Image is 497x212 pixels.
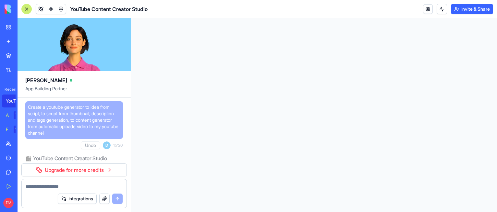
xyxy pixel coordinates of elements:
[6,126,9,133] div: Feedback Form
[25,85,123,97] span: App Building Partner
[58,194,97,204] button: Integrations
[3,198,14,208] span: DV
[2,95,28,107] a: YouTube Content Creator Studio
[5,5,45,14] img: logo
[113,143,123,148] span: 15:20
[81,141,100,149] button: Undo
[6,112,9,118] div: AI Logo Generator
[2,87,16,92] span: Recent
[2,123,28,136] a: Feedback FormTRY
[103,141,111,149] span: D
[14,126,24,133] div: TRY
[28,104,120,136] span: Create a youtube generator to idea from script, to script from thumbnail, description and tags ge...
[70,5,148,13] span: YouTube Content Creator Studio
[14,111,24,119] div: TRY
[21,163,127,176] a: Upgrade for more credits
[25,76,67,84] span: [PERSON_NAME]
[25,154,123,170] h2: 🎬 YouTube Content Creator Studio Coming Up!
[2,109,28,122] a: AI Logo GeneratorTRY
[6,98,24,104] div: YouTube Content Creator Studio
[451,4,493,14] button: Invite & Share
